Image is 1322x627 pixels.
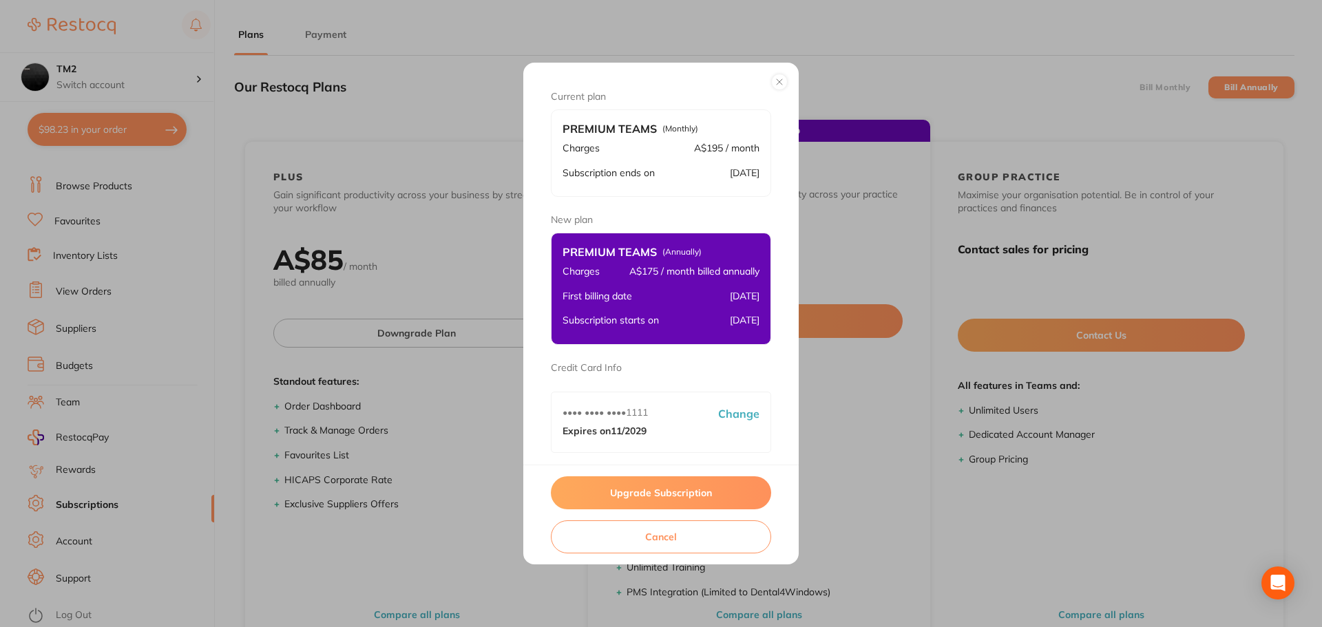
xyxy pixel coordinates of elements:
p: Subscription ends on [563,167,655,180]
p: Expires on 11/2029 [563,425,648,438]
b: Premium Teams [563,244,657,259]
p: A$175 / month billed annually [629,265,759,279]
p: [DATE] [730,290,759,304]
button: Cancel [551,520,771,553]
p: Charges [563,142,600,156]
p: •••• •••• •••• 1111 [563,406,648,420]
button: Upgrade Subscription [551,476,771,509]
span: (Annually) [662,247,702,257]
p: Charges [563,265,600,279]
b: Premium Teams [563,121,657,136]
h5: Current plan [551,90,771,104]
p: A$195 / month [694,142,759,156]
p: Credit Card Info [551,361,771,375]
h5: New plan [551,213,771,227]
p: Subscription starts on [563,314,659,328]
p: Change [718,407,759,420]
p: [DATE] [730,314,759,328]
p: First billing date [563,290,632,304]
span: (Monthly) [662,124,698,134]
div: Open Intercom Messenger [1261,566,1294,599]
p: [DATE] [730,167,759,180]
